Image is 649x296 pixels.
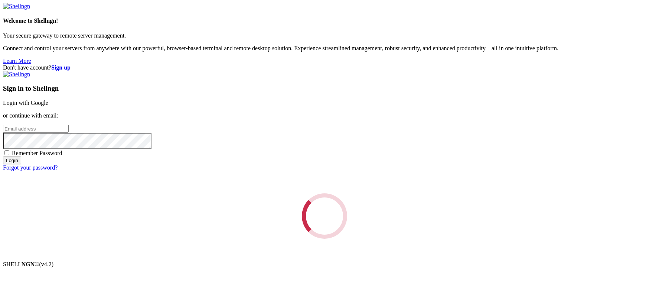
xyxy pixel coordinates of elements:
[3,112,646,119] p: or continue with email:
[3,100,48,106] a: Login with Google
[3,17,646,24] h4: Welcome to Shellngn!
[3,45,646,52] p: Connect and control your servers from anywhere with our powerful, browser-based terminal and remo...
[3,157,21,164] input: Login
[39,261,54,267] span: 4.2.0
[3,64,646,71] div: Don't have account?
[3,3,30,10] img: Shellngn
[3,58,31,64] a: Learn More
[12,150,62,156] span: Remember Password
[3,32,646,39] p: Your secure gateway to remote server management.
[4,150,9,155] input: Remember Password
[3,261,53,267] span: SHELL ©
[51,64,71,71] a: Sign up
[3,125,69,133] input: Email address
[22,261,35,267] b: NGN
[293,184,356,248] div: Loading...
[3,84,646,93] h3: Sign in to Shellngn
[3,164,58,171] a: Forgot your password?
[3,71,30,78] img: Shellngn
